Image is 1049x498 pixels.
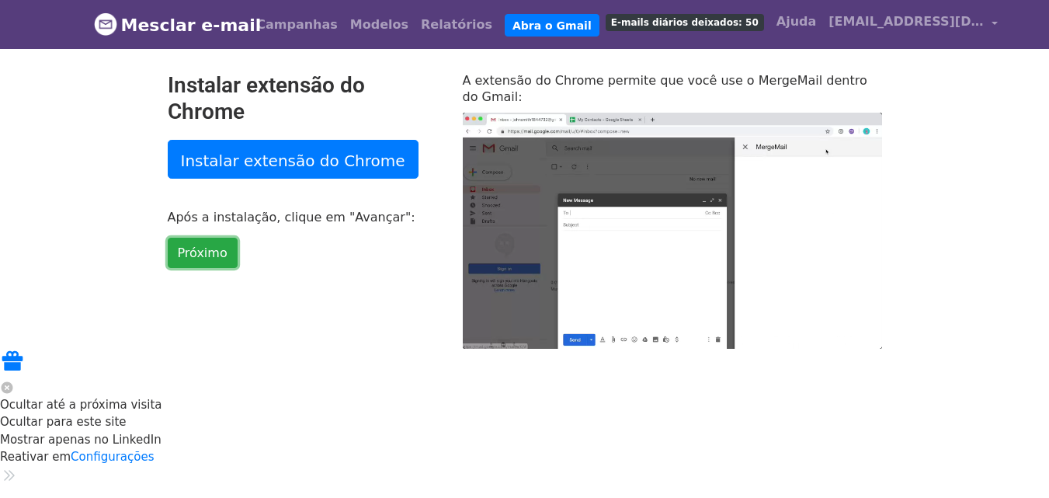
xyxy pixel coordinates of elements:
[611,17,759,28] font: E-mails diários deixados: 50
[181,151,405,169] font: Instalar extensão do Chrome
[344,9,415,40] a: Modelos
[94,9,238,41] a: Mesclar e-mail
[505,14,599,37] a: Abra o Gmail
[971,423,1049,498] iframe: Widget de bate-papo
[512,19,592,31] font: Abra o Gmail
[256,17,338,32] font: Campanhas
[94,12,117,36] img: Logotipo do MergeMail
[350,17,408,32] font: Modelos
[463,73,867,104] font: A extensão do Chrome permite que você use o MergeMail dentro do Gmail:
[178,246,228,260] font: Próximo
[776,14,817,29] font: Ajuda
[71,450,154,464] a: Configurações
[415,9,498,40] a: Relatórios
[168,72,365,124] font: Instalar extensão do Chrome
[168,238,238,268] a: Próximo
[250,9,344,40] a: Campanhas
[822,6,1004,43] a: [EMAIL_ADDRESS][DOMAIN_NAME]
[121,16,262,35] font: Mesclar e-mail
[421,17,492,32] font: Relatórios
[168,210,415,225] font: Após a instalação, clique em "Avançar":
[770,6,823,37] a: Ajuda
[599,6,770,37] a: E-mails diários deixados: 50
[168,140,419,179] a: Instalar extensão do Chrome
